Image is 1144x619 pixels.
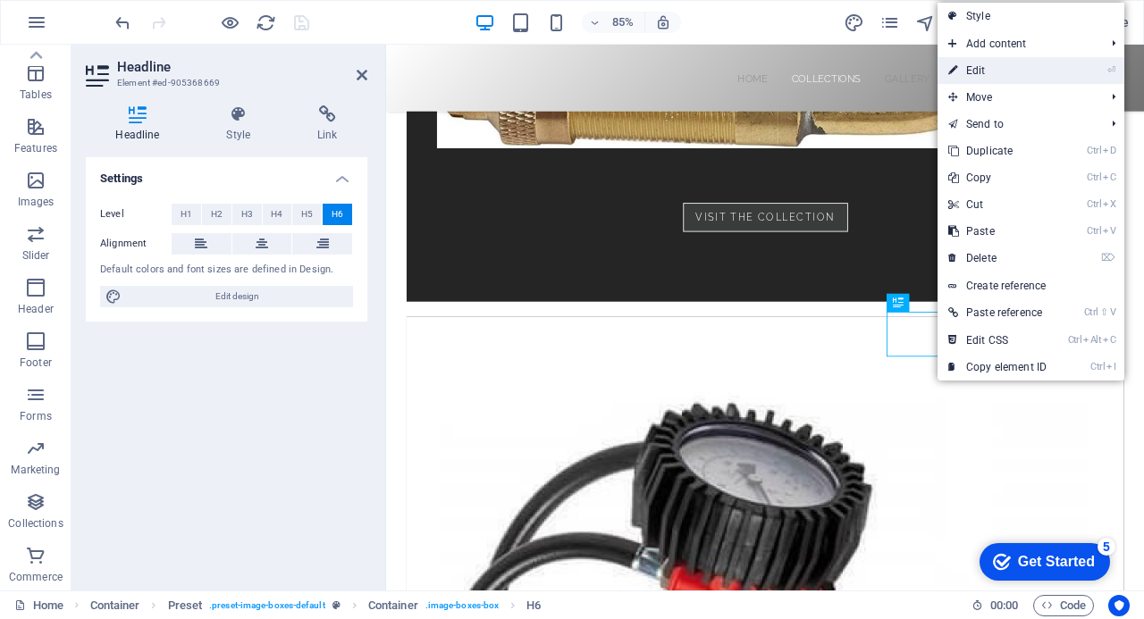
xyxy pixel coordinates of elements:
a: Click to cancel selection. Double-click to open Pages [14,595,63,616]
p: Slider [22,248,50,263]
div: Get Started [53,20,130,36]
i: ⌦ [1101,252,1115,263]
label: Level [100,204,172,225]
h6: 85% [609,12,637,33]
button: navigator [915,12,937,33]
a: CtrlXCut [938,191,1057,218]
span: . image-boxes-box [425,595,500,616]
span: 00 00 [990,595,1018,616]
p: Marketing [11,463,60,477]
i: D [1103,145,1115,156]
i: Ctrl [1087,145,1101,156]
button: H5 [292,204,322,225]
nav: breadcrumb [90,595,542,616]
i: ⏎ [1107,64,1115,76]
i: Pages (Ctrl+Alt+S) [879,13,900,33]
button: H3 [232,204,262,225]
i: Alt [1083,334,1101,346]
button: Code [1033,595,1094,616]
button: H1 [172,204,201,225]
i: Ctrl [1087,198,1101,210]
i: V [1103,225,1115,237]
a: CtrlVPaste [938,218,1057,245]
i: V [1110,306,1115,318]
label: Alignment [100,233,172,255]
i: Navigator [915,13,936,33]
i: Ctrl [1084,306,1098,318]
i: Ctrl [1087,225,1101,237]
a: CtrlCCopy [938,164,1057,191]
i: This element is a customizable preset [332,600,341,610]
button: H2 [202,204,231,225]
p: Features [14,141,57,155]
h2: Headline [117,59,367,75]
span: H3 [241,204,253,225]
a: CtrlDDuplicate [938,138,1057,164]
p: Header [18,302,54,316]
span: Click to select. Double-click to edit [368,595,418,616]
i: C [1103,171,1115,183]
i: Undo: Change image (Ctrl+Z) [113,13,133,33]
button: design [844,12,865,33]
h3: Element #ed-905368669 [117,75,332,91]
h4: Settings [86,157,367,189]
a: ⏎Edit [938,57,1057,84]
div: Get Started 5 items remaining, 0% complete [14,9,145,46]
a: Ctrl⇧VPaste reference [938,299,1057,326]
button: H6 [323,204,352,225]
p: Collections [8,516,63,531]
span: H5 [301,204,313,225]
i: I [1106,361,1115,372]
span: Code [1041,595,1086,616]
div: 5 [132,4,150,21]
span: Click to select. Double-click to edit [168,595,203,616]
a: CtrlAltCEdit CSS [938,327,1057,354]
p: Tables [20,88,52,102]
div: Default colors and font sizes are defined in Design. [100,263,353,278]
i: Ctrl [1090,361,1105,372]
button: pages [879,12,901,33]
span: H4 [271,204,282,225]
p: Commerce [9,570,63,584]
span: H1 [181,204,192,225]
a: CtrlICopy element ID [938,354,1057,381]
h4: Headline [86,105,197,143]
button: undo [112,12,133,33]
span: Move [938,84,1098,111]
button: Edit design [100,286,353,307]
span: Edit design [127,286,348,307]
span: Click to select. Double-click to edit [526,595,541,616]
i: C [1103,334,1115,346]
span: . preset-image-boxes-default [209,595,325,616]
a: Create reference [938,272,1124,299]
span: H6 [332,204,343,225]
p: Footer [20,356,52,370]
i: On resize automatically adjust zoom level to fit chosen device. [655,14,671,30]
i: ⇧ [1100,306,1108,318]
i: Ctrl [1087,171,1101,183]
button: reload [255,12,276,33]
a: Send to [938,111,1098,138]
a: ⌦Delete [938,245,1057,272]
span: : [1003,598,1005,612]
h4: Style [197,105,288,143]
a: Style [938,3,1124,29]
i: Ctrl [1068,334,1082,346]
i: X [1103,198,1115,210]
h6: Session time [972,595,1019,616]
span: H2 [211,204,223,225]
p: Forms [20,409,52,423]
button: H4 [263,204,292,225]
p: Images [18,195,55,209]
span: Click to select. Double-click to edit [90,595,140,616]
button: 85% [582,12,645,33]
h4: Link [288,105,367,143]
span: Add content [938,30,1098,57]
button: Usercentrics [1108,595,1130,616]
